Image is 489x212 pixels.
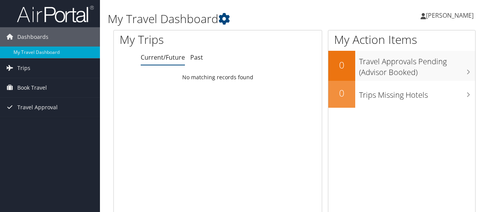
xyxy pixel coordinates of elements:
span: [PERSON_NAME] [426,11,474,20]
a: 0Travel Approvals Pending (Advisor Booked) [328,51,475,80]
span: Book Travel [17,78,47,97]
h2: 0 [328,87,355,100]
h2: 0 [328,58,355,72]
td: No matching records found [114,70,322,84]
a: [PERSON_NAME] [421,4,481,27]
span: Trips [17,58,30,78]
a: 0Trips Missing Hotels [328,81,475,108]
h1: My Travel Dashboard [108,11,357,27]
a: Current/Future [141,53,185,62]
span: Travel Approval [17,98,58,117]
a: Past [190,53,203,62]
h1: My Action Items [328,32,475,48]
h3: Travel Approvals Pending (Advisor Booked) [359,52,475,78]
h1: My Trips [120,32,230,48]
h3: Trips Missing Hotels [359,86,475,100]
span: Dashboards [17,27,48,47]
img: airportal-logo.png [17,5,94,23]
